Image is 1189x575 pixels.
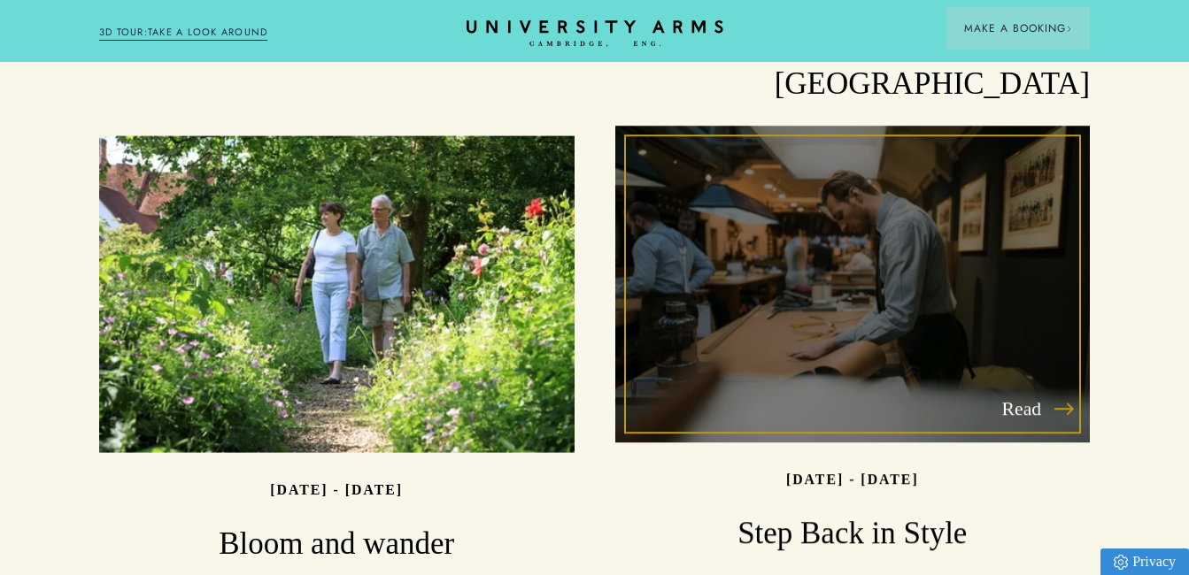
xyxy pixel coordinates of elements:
[1066,26,1072,32] img: Arrow icon
[964,20,1072,36] span: Make a Booking
[615,513,1091,554] h3: Step Back in Style
[1114,555,1128,570] img: Privacy
[99,25,268,41] a: 3D TOUR:TAKE A LOOK AROUND
[946,7,1090,50] button: Make a BookingArrow icon
[1100,548,1189,575] a: Privacy
[99,524,575,564] h3: Bloom and wander
[99,135,575,564] a: image-44844f17189f97b16a1959cb954ea70d42296e25-6720x4480-jpg [DATE] - [DATE] Bloom and wander
[467,20,723,48] a: Home
[786,471,919,487] p: [DATE] - [DATE]
[615,126,1091,555] a: Read image-7be44839b400e9dd94b2cafbada34606da4758ad-8368x5584-jpg [DATE] - [DATE] Step Back in Style
[270,481,403,496] p: [DATE] - [DATE]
